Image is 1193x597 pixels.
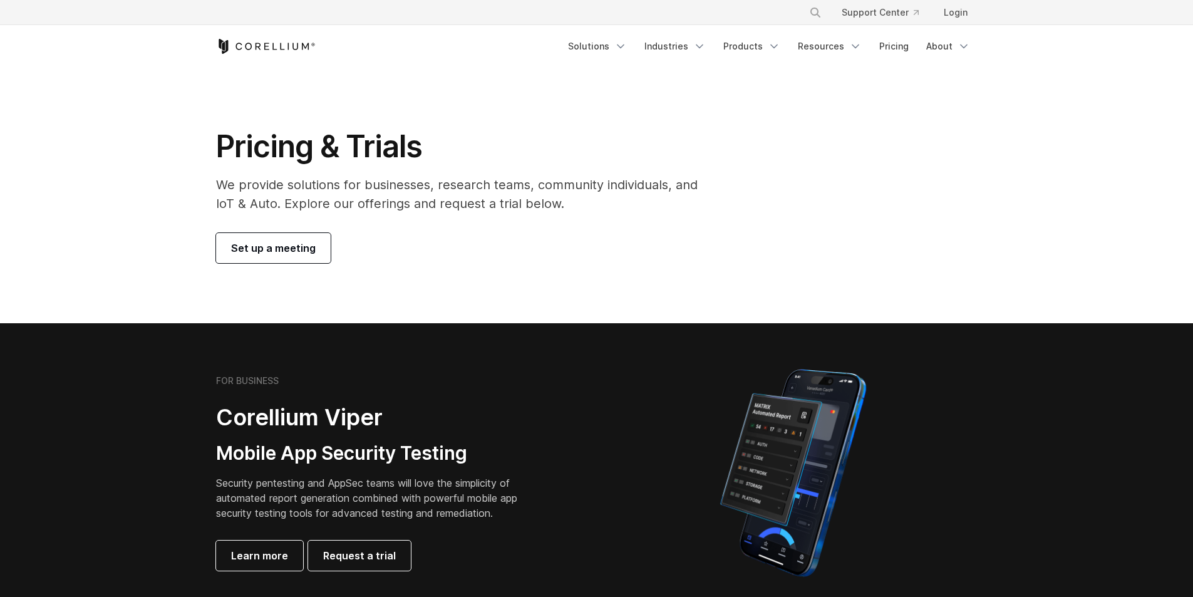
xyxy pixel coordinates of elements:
div: Navigation Menu [560,35,978,58]
a: Pricing [872,35,916,58]
a: Industries [637,35,713,58]
h1: Pricing & Trials [216,128,715,165]
span: Learn more [231,548,288,563]
p: Security pentesting and AppSec teams will love the simplicity of automated report generation comb... [216,475,537,521]
img: Corellium MATRIX automated report on iPhone showing app vulnerability test results across securit... [699,363,887,583]
span: Request a trial [323,548,396,563]
h6: FOR BUSINESS [216,375,279,387]
span: Set up a meeting [231,241,316,256]
a: Support Center [832,1,929,24]
a: Request a trial [308,541,411,571]
a: Learn more [216,541,303,571]
a: Corellium Home [216,39,316,54]
a: Set up a meeting [216,233,331,263]
p: We provide solutions for businesses, research teams, community individuals, and IoT & Auto. Explo... [216,175,715,213]
a: Resources [790,35,869,58]
button: Search [804,1,827,24]
a: Login [934,1,978,24]
a: Products [716,35,788,58]
h2: Corellium Viper [216,403,537,432]
h3: Mobile App Security Testing [216,442,537,465]
div: Navigation Menu [794,1,978,24]
a: Solutions [560,35,634,58]
a: About [919,35,978,58]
